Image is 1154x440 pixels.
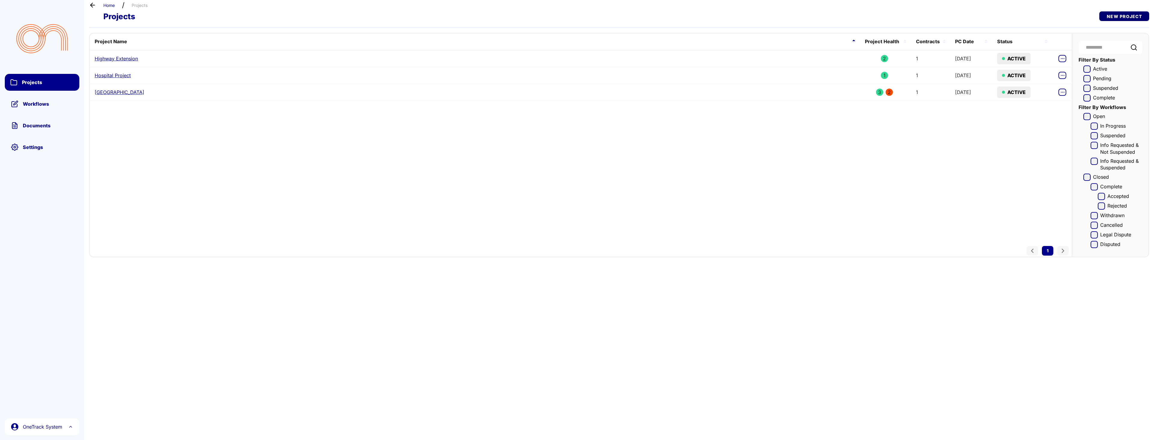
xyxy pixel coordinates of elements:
[1093,94,1116,101] label: Complete
[950,67,998,84] td: [DATE]
[1093,174,1110,180] label: Closed
[955,38,974,45] span: PC Date
[23,423,64,430] span: OneTrack System
[1100,14,1149,19] span: New Project
[5,74,79,91] a: Projects
[23,144,73,150] span: Settings
[1100,183,1124,190] label: Complete
[878,89,881,96] span: 3
[911,67,959,84] td: 1
[95,38,127,45] span: Project Name
[1007,55,1026,62] div: ACTIVE
[5,117,79,134] a: Documents
[1099,11,1149,21] a: New Project
[95,55,138,62] a: Highway Extension
[950,84,998,101] td: [DATE]
[103,12,135,21] span: Projects
[1100,158,1142,171] label: Info Requested & Suspended
[5,139,79,156] a: Settings
[23,123,73,129] span: Documents
[103,2,115,8] a: Home
[883,55,886,62] span: 2
[911,50,959,67] td: 1
[5,96,79,112] a: Workflows
[1107,202,1128,209] label: Rejected
[888,89,891,96] span: 2
[1107,193,1131,199] label: Accepted
[1100,212,1126,219] label: Withdrawn
[1079,104,1142,111] div: Filter By Workflows
[1007,89,1026,96] div: ACTIVE
[1100,142,1142,155] label: Info Requested & Not Suspended
[1007,72,1026,79] div: ACTIVE
[1100,123,1127,129] label: In Progress
[1093,85,1120,91] label: Suspended
[95,72,131,79] a: Hospital Project
[1100,222,1124,228] label: Cancelled
[23,101,73,107] span: Workflows
[911,84,959,101] td: 1
[1042,246,1053,256] button: Current Page, Page 1
[5,418,79,435] button: OneTrack System
[997,38,1012,45] span: Status
[1100,132,1127,139] label: Suspended
[1093,75,1113,82] label: Pending
[884,72,886,79] span: 1
[916,38,940,45] span: Contracts
[1024,245,1072,256] nav: Pagination Navigation
[1100,231,1133,238] label: Legal Dispute
[1093,113,1107,120] label: Open
[22,79,74,85] span: Projects
[1079,56,1142,63] div: Filter By Status
[865,38,899,45] span: Project Health
[1093,65,1109,72] label: Active
[950,50,998,67] td: [DATE]
[1100,241,1122,247] label: Disputed
[95,89,144,96] a: [GEOGRAPHIC_DATA]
